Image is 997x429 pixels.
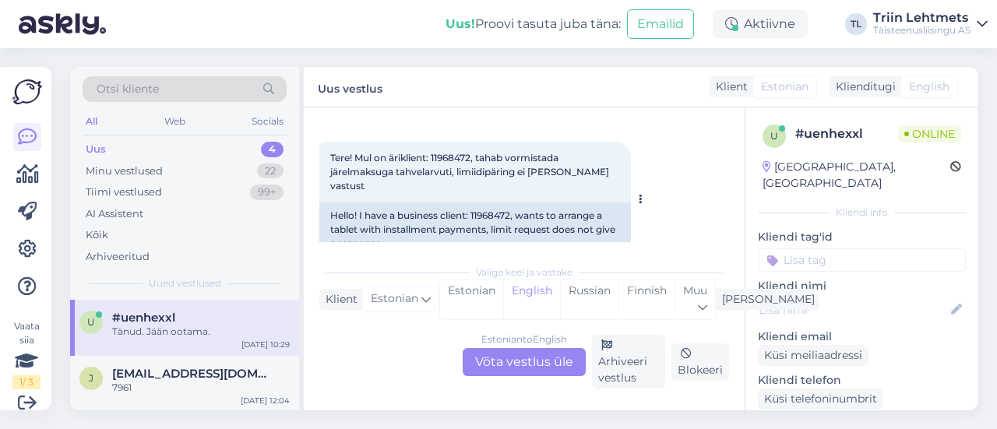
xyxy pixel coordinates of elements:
div: # uenhexxl [795,125,898,143]
div: Vaata siia [12,319,41,389]
div: Aktiivne [713,10,808,38]
div: English [503,280,560,319]
p: Kliendi nimi [758,278,966,294]
div: Klient [710,79,748,95]
a: Triin LehtmetsTäisteenusliisingu AS [873,12,988,37]
b: Uus! [446,16,475,31]
div: Estonian to English [481,332,567,346]
div: Täisteenusliisingu AS [873,24,971,37]
div: Proovi tasuta juba täna: [446,15,621,33]
div: 99+ [250,185,284,200]
input: Lisa tag [758,248,966,272]
span: Online [898,125,961,142]
span: u [87,316,95,328]
div: Web [161,111,188,132]
img: Askly Logo [12,79,42,104]
div: Kliendi info [758,206,966,220]
div: Hello! I have a business client: 11968472, wants to arrange a tablet with installment payments, l... [319,202,631,257]
div: 7961 [112,381,290,395]
span: #uenhexxl [112,311,175,325]
div: [PERSON_NAME] [716,291,815,308]
div: [DATE] 10:29 [241,339,290,350]
div: Kõik [86,227,108,243]
div: Valige keel ja vastake [319,265,729,280]
div: Socials [248,111,287,132]
span: j [89,372,93,384]
label: Uus vestlus [318,76,382,97]
span: Otsi kliente [97,81,159,97]
span: Muu [683,283,707,297]
span: Estonian [371,290,418,308]
div: [DATE] 12:04 [241,395,290,406]
span: u [770,130,778,142]
span: English [909,79,949,95]
span: jevgenija.miloserdova@tele2.com [112,367,274,381]
div: Estonian [440,280,503,319]
div: Klient [319,291,358,308]
div: 1 / 3 [12,375,41,389]
div: Küsi telefoninumbrit [758,389,883,410]
div: Küsi meiliaadressi [758,345,868,366]
div: Klienditugi [830,79,896,95]
div: Russian [560,280,618,319]
div: All [83,111,100,132]
div: Uus [86,142,106,157]
span: Tere! Mul on äriklient: 11968472, tahab vormistada järelmaksuga tahvelarvuti, limiidipäring ei [P... [330,152,611,192]
div: Arhiveeri vestlus [592,335,665,389]
div: Võta vestlus üle [463,348,586,376]
span: Estonian [761,79,809,95]
div: Arhiveeritud [86,249,150,265]
div: TL [845,13,867,35]
div: Tiimi vestlused [86,185,162,200]
p: Kliendi tag'id [758,229,966,245]
p: Kliendi email [758,329,966,345]
div: 4 [261,142,284,157]
input: Lisa nimi [759,301,948,318]
span: Uued vestlused [149,276,221,290]
div: 22 [257,164,284,179]
div: Minu vestlused [86,164,163,179]
div: Blokeeri [671,343,729,381]
div: [GEOGRAPHIC_DATA], [GEOGRAPHIC_DATA] [763,159,950,192]
div: Finnish [618,280,675,319]
button: Emailid [627,9,694,39]
div: Triin Lehtmets [873,12,971,24]
div: Tänud. Jään ootama. [112,325,290,339]
div: AI Assistent [86,206,143,222]
p: Kliendi telefon [758,372,966,389]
